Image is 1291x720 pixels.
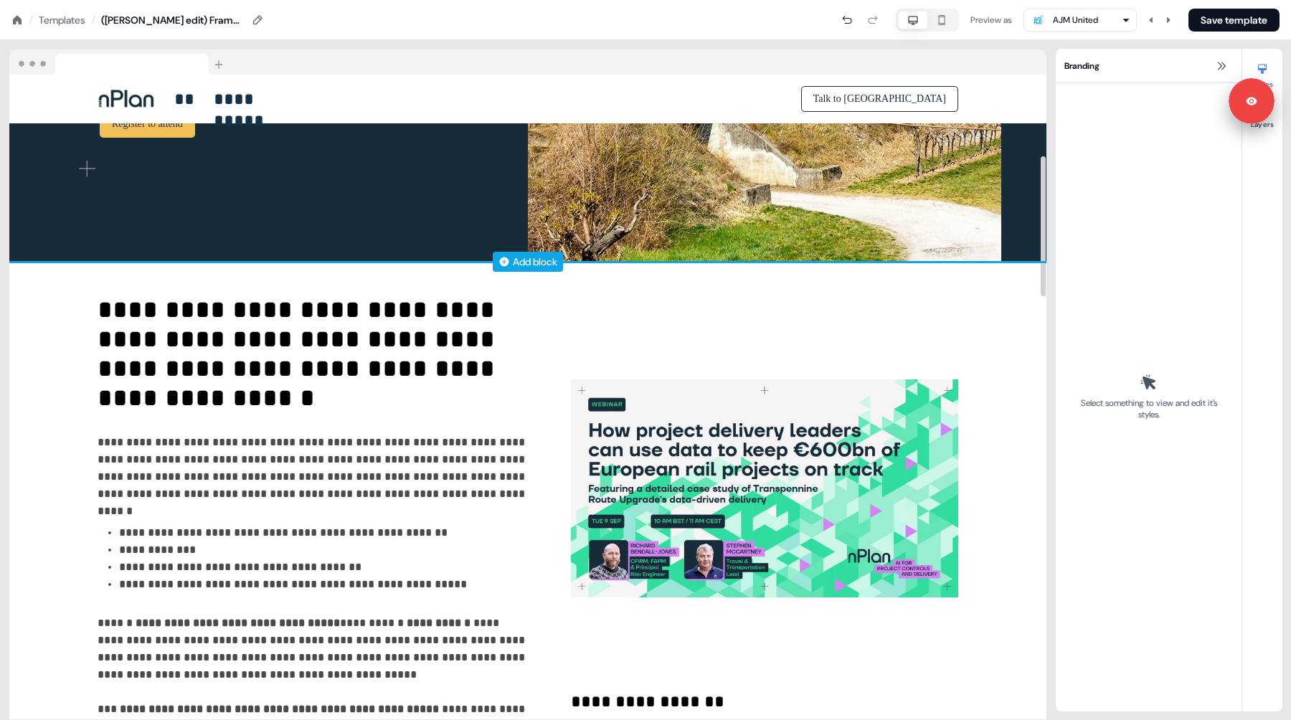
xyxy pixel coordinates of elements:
[571,295,958,682] img: Image
[1053,13,1098,27] div: AJM United
[801,86,958,112] button: Talk to [GEOGRAPHIC_DATA]
[970,13,1012,27] div: Preview as
[1188,9,1280,32] button: Save template
[534,86,958,112] div: Talk to [GEOGRAPHIC_DATA]
[29,12,33,28] div: /
[513,255,557,269] div: Add block
[9,49,230,75] img: Browser topbar
[1076,397,1221,420] div: Select something to view and edit it’s styles.
[101,13,245,27] div: ([PERSON_NAME] edit) Framework: Blocks
[1023,9,1137,32] button: AJM United
[76,158,98,179] img: Image
[1056,49,1242,83] div: Branding
[39,13,85,27] a: Templates
[91,12,95,28] div: /
[1242,57,1282,89] button: Styles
